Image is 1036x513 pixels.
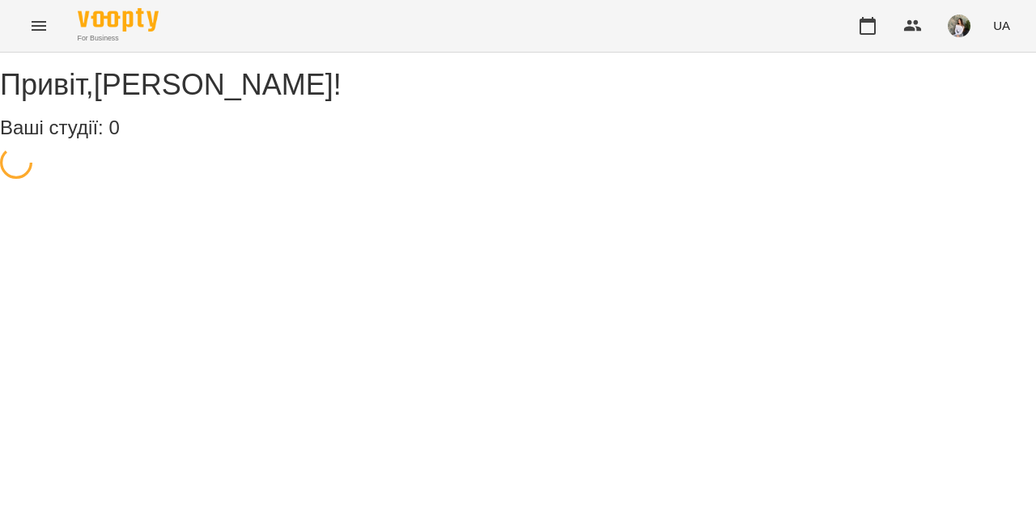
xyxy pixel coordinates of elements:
button: Menu [19,6,58,45]
span: For Business [78,33,159,44]
span: UA [993,17,1010,34]
img: 4785574119de2133ce34c4aa96a95cba.jpeg [948,15,970,37]
button: UA [987,11,1017,40]
img: Voopty Logo [78,8,159,32]
span: 0 [108,117,119,138]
